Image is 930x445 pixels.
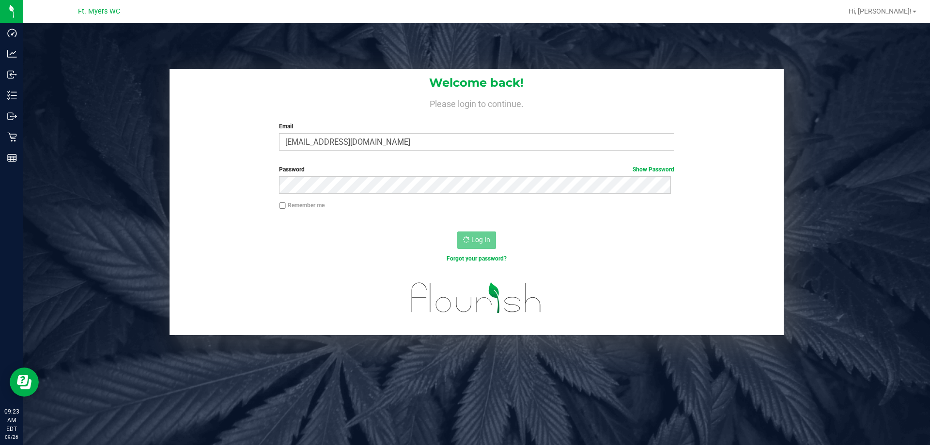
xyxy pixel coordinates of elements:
h4: Please login to continue. [170,97,784,108]
p: 09/26 [4,433,19,441]
inline-svg: Analytics [7,49,17,59]
iframe: Resource center [10,368,39,397]
inline-svg: Inbound [7,70,17,79]
inline-svg: Reports [7,153,17,163]
img: flourish_logo.svg [400,273,553,322]
a: Show Password [633,166,674,173]
inline-svg: Inventory [7,91,17,100]
span: Log In [471,236,490,244]
inline-svg: Retail [7,132,17,142]
input: Remember me [279,202,286,209]
button: Log In [457,231,496,249]
a: Forgot your password? [447,255,507,262]
inline-svg: Dashboard [7,28,17,38]
label: Email [279,122,674,131]
span: Hi, [PERSON_NAME]! [849,7,912,15]
span: Ft. Myers WC [78,7,120,15]
h1: Welcome back! [170,77,784,89]
label: Remember me [279,201,325,210]
span: Password [279,166,305,173]
inline-svg: Outbound [7,111,17,121]
p: 09:23 AM EDT [4,407,19,433]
